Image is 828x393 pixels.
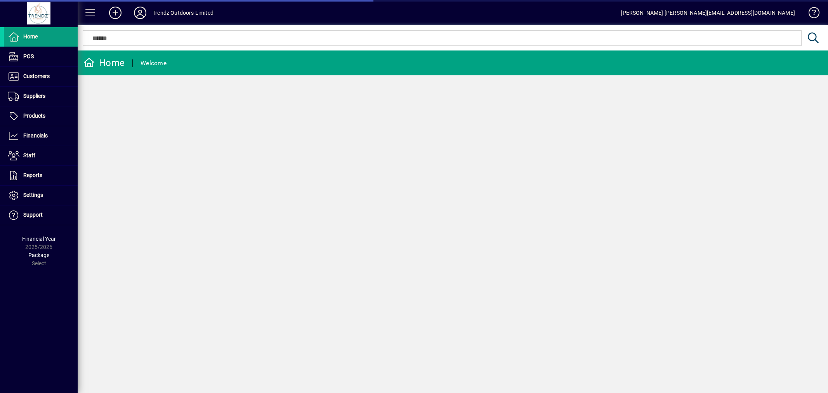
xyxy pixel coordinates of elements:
[4,146,78,165] a: Staff
[153,7,214,19] div: Trendz Outdoors Limited
[4,47,78,66] a: POS
[22,236,56,242] span: Financial Year
[141,57,167,70] div: Welcome
[23,93,45,99] span: Suppliers
[28,252,49,258] span: Package
[103,6,128,20] button: Add
[4,166,78,185] a: Reports
[23,113,45,119] span: Products
[23,192,43,198] span: Settings
[4,205,78,225] a: Support
[803,2,818,27] a: Knowledge Base
[4,87,78,106] a: Suppliers
[4,67,78,86] a: Customers
[23,212,43,218] span: Support
[23,152,35,158] span: Staff
[23,33,38,40] span: Home
[23,73,50,79] span: Customers
[621,7,795,19] div: [PERSON_NAME] [PERSON_NAME][EMAIL_ADDRESS][DOMAIN_NAME]
[4,106,78,126] a: Products
[83,57,125,69] div: Home
[4,186,78,205] a: Settings
[4,126,78,146] a: Financials
[23,53,34,59] span: POS
[23,172,42,178] span: Reports
[128,6,153,20] button: Profile
[23,132,48,139] span: Financials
